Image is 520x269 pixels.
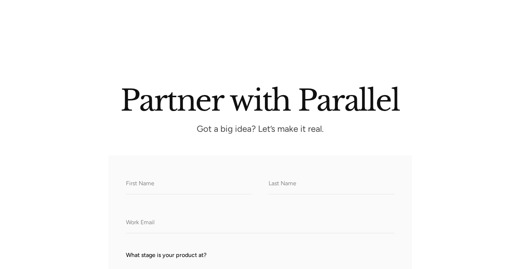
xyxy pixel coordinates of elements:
label: What stage is your product at? [126,251,394,260]
p: Got a big idea? Let’s make it real. [96,126,424,132]
h2: Partner with Parallel [52,87,468,111]
input: Work Email [126,213,394,233]
input: First Name [126,174,251,194]
input: Last Name [269,174,394,194]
